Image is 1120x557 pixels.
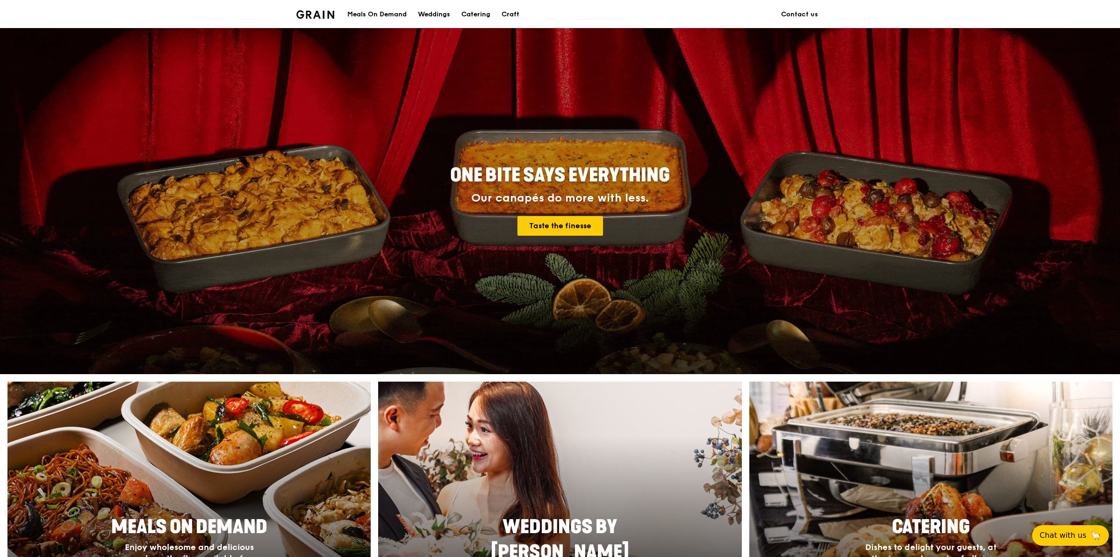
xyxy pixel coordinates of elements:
[1040,530,1086,541] span: Chat with us
[892,516,970,538] span: Catering
[111,516,267,538] span: Meals On Demand
[775,0,824,29] a: Contact us
[517,216,603,236] a: Taste the finesse
[392,192,728,205] div: Our canapés do more with less.
[461,0,490,29] div: Catering
[347,0,407,29] div: Meals On Demand
[412,0,456,29] a: Weddings
[1032,525,1109,546] button: Chat with us🦙
[456,0,496,29] a: Catering
[450,164,670,187] span: ONE BITE SAYS EVERYTHING
[502,0,519,29] div: Craft
[496,0,525,29] a: Craft
[418,0,450,29] div: Weddings
[296,10,334,19] img: Grain
[1090,530,1101,541] span: 🦙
